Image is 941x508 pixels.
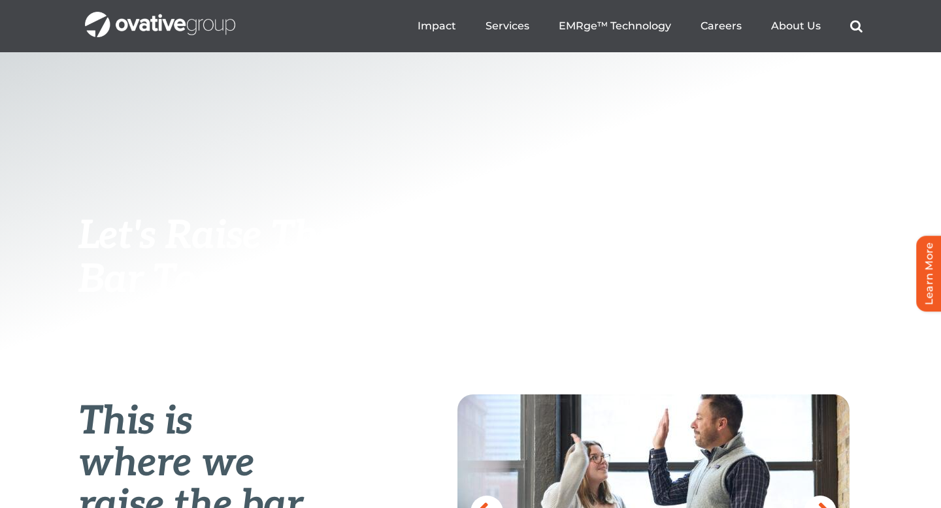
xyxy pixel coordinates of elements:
nav: Menu [418,5,863,47]
em: where we [78,440,254,487]
a: Impact [418,20,456,33]
span: Let's Raise The [78,213,338,260]
a: OG_Full_horizontal_WHT [85,10,235,23]
a: Careers [701,20,742,33]
a: Services [486,20,529,33]
a: EMRge™ Technology [559,20,671,33]
em: This is [78,398,192,445]
a: Search [850,20,863,33]
span: Bar Together [78,257,311,304]
a: About Us [771,20,821,33]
